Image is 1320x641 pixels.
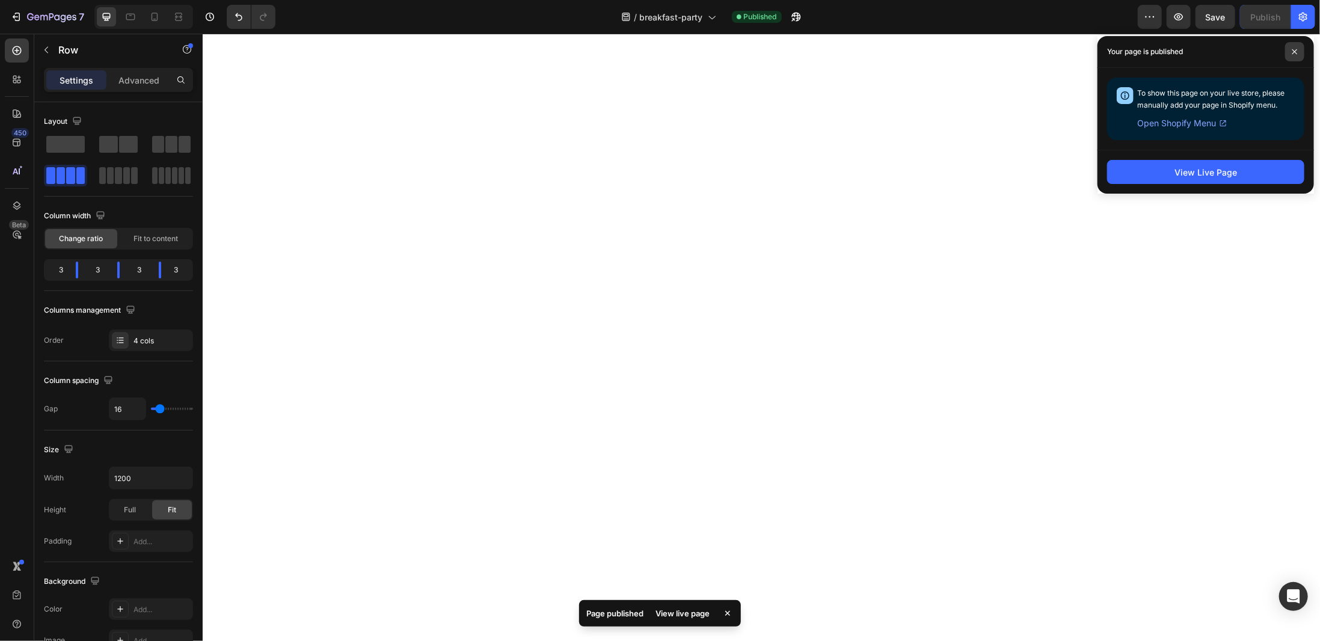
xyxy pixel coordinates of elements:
[134,536,190,547] div: Add...
[58,43,161,57] p: Row
[60,74,93,87] p: Settings
[44,574,102,590] div: Background
[44,442,76,458] div: Size
[44,604,63,615] div: Color
[1196,5,1235,29] button: Save
[109,467,192,489] input: Auto
[79,10,84,24] p: 7
[171,262,191,278] div: 3
[134,604,190,615] div: Add...
[109,398,146,420] input: Auto
[1137,88,1285,109] span: To show this page on your live store, please manually add your page in Shopify menu.
[1250,11,1280,23] div: Publish
[44,403,58,414] div: Gap
[44,536,72,547] div: Padding
[44,208,108,224] div: Column width
[203,34,1320,641] iframe: Design area
[1107,46,1183,58] p: Your page is published
[134,233,178,244] span: Fit to content
[168,505,176,515] span: Fit
[640,11,703,23] span: breakfast-party
[1107,160,1304,184] button: View Live Page
[634,11,637,23] span: /
[11,128,29,138] div: 450
[1240,5,1291,29] button: Publish
[44,373,115,389] div: Column spacing
[648,605,717,622] div: View live page
[124,505,136,515] span: Full
[9,220,29,230] div: Beta
[44,505,66,515] div: Height
[60,233,103,244] span: Change ratio
[1137,116,1216,130] span: Open Shopify Menu
[586,607,643,619] p: Page published
[129,262,149,278] div: 3
[744,11,777,22] span: Published
[44,473,64,483] div: Width
[1174,166,1237,179] div: View Live Page
[46,262,66,278] div: 3
[118,74,159,87] p: Advanced
[44,302,138,319] div: Columns management
[5,5,90,29] button: 7
[134,336,190,346] div: 4 cols
[44,335,64,346] div: Order
[1279,582,1308,611] div: Open Intercom Messenger
[88,262,108,278] div: 3
[44,114,84,130] div: Layout
[1206,12,1226,22] span: Save
[227,5,275,29] div: Undo/Redo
